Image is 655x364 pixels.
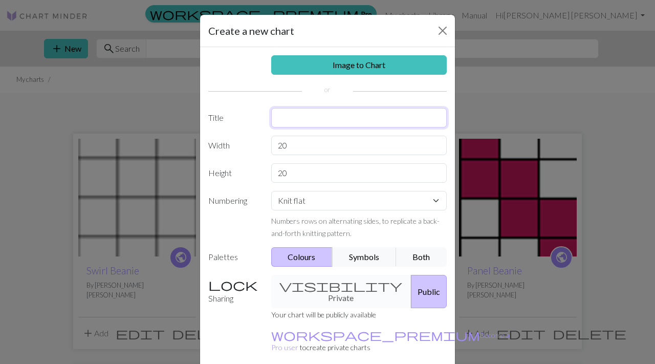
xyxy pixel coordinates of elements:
[332,247,397,267] button: Symbols
[271,331,510,352] small: to create private charts
[271,217,440,238] small: Numbers rows on alternating sides, to replicate a back-and-forth knitting pattern.
[271,328,480,342] span: workspace_premium
[202,191,265,239] label: Numbering
[202,275,265,308] label: Sharing
[271,310,376,319] small: Your chart will be publicly available
[202,247,265,267] label: Palettes
[434,23,451,39] button: Close
[202,108,265,127] label: Title
[411,275,447,308] button: Public
[396,247,447,267] button: Both
[271,331,510,352] a: Become a Pro user
[208,23,294,38] h5: Create a new chart
[271,55,447,75] a: Image to Chart
[202,136,265,155] label: Width
[271,247,333,267] button: Colours
[202,163,265,183] label: Height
